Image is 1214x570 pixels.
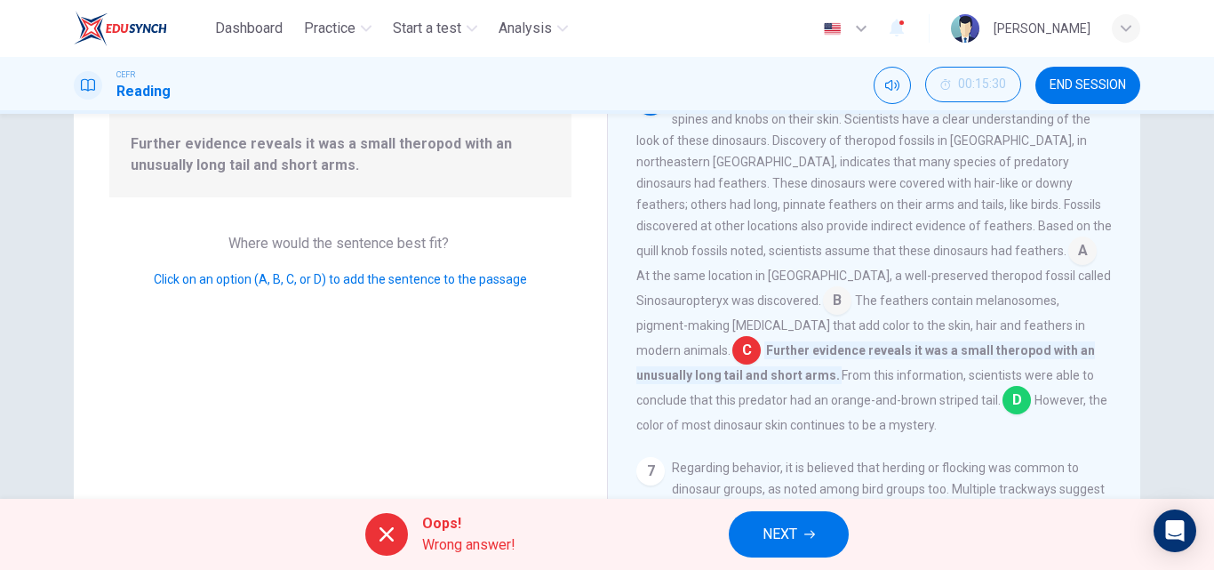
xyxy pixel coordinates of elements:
span: Analysis [499,18,552,39]
span: Further evidence reveals it was a small theropod with an unusually long tail and short arms. [636,341,1095,384]
span: 00:15:30 [958,77,1006,92]
span: D [1002,386,1031,414]
span: From this information, scientists were able to conclude that this predator had an orange-and-brow... [636,368,1094,407]
img: en [821,22,843,36]
span: CEFR [116,68,135,81]
span: Practice [304,18,355,39]
span: C [732,336,761,365]
button: Start a test [386,12,484,44]
span: Dashboard [215,18,283,39]
a: EduSynch logo [74,11,208,46]
span: Wrong answer! [422,534,515,556]
div: 7 [636,457,665,486]
span: Further evidence reveals it was a small theropod with an unusually long tail and short arms. [131,133,550,176]
h1: Reading [116,81,171,102]
button: 00:15:30 [925,67,1021,102]
button: END SESSION [1035,67,1140,104]
button: Analysis [491,12,575,44]
span: B [823,286,851,315]
span: Start a test [393,18,461,39]
button: Practice [297,12,379,44]
span: At the same location in [GEOGRAPHIC_DATA], a well-preserved theropod fossil called Sinosauroptery... [636,269,1111,308]
span: Click on an option (A, B, C, or D) to add the sentence to the passage [154,272,527,286]
span: The feathers contain melanosomes, pigment-making [MEDICAL_DATA] that add color to the skin, hair ... [636,293,1085,357]
span: Where would the sentence best fit? [228,235,452,252]
span: Oops! [422,513,515,534]
div: [PERSON_NAME] [994,18,1090,39]
span: NEXT [763,522,797,547]
div: Open Intercom Messenger [1154,510,1196,552]
img: EduSynch logo [74,11,167,46]
span: END SESSION [1050,78,1126,92]
button: Dashboard [208,12,290,44]
span: A [1068,237,1097,265]
img: Profile picture [951,14,979,43]
button: NEXT [729,511,849,558]
div: Mute [874,67,911,104]
div: Hide [925,67,1021,104]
